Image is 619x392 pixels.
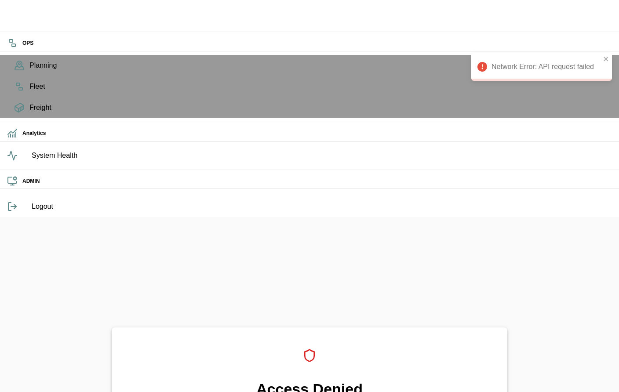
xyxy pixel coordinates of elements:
h6: OPS [22,39,612,47]
h6: Analytics [22,129,612,138]
button: close [603,55,609,64]
span: Freight [29,102,612,113]
span: Planning [29,60,612,71]
span: Logout [32,201,612,212]
h6: ADMIN [22,177,612,185]
div: Network Error: API request failed [471,53,612,81]
span: System Health [32,150,612,161]
span: Fleet [29,81,612,92]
